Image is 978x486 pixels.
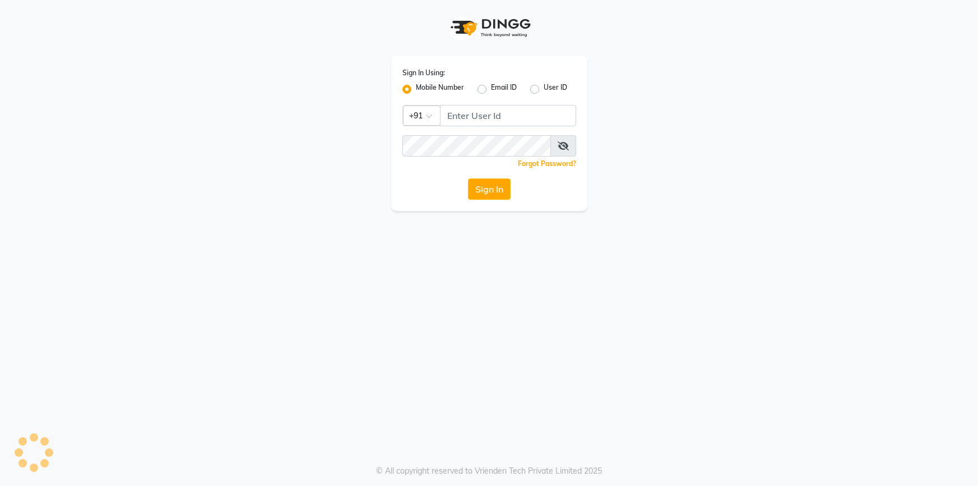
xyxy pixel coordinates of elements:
label: User ID [544,82,567,96]
img: logo1.svg [444,11,534,44]
input: Username [402,135,551,157]
a: Forgot Password? [518,159,576,168]
button: Sign In [468,178,511,200]
label: Sign In Using: [402,68,445,78]
label: Email ID [491,82,517,96]
label: Mobile Number [416,82,464,96]
input: Username [440,105,576,126]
